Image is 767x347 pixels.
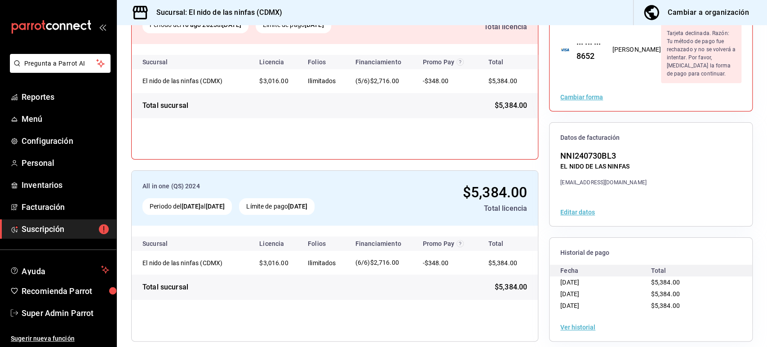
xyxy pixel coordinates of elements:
[423,77,448,85] span: -$348.00
[10,54,111,73] button: Pregunta a Parrot AI
[661,24,741,83] div: Tarjeta declinada. Razón: Tu método de pago fue rechazado y no se volverá a intentar. Por favor, ...
[22,179,109,191] span: Inventarios
[560,150,647,162] div: NNI240730BL3
[22,285,109,297] span: Recomienda Parrot
[457,240,464,247] svg: Recibe un descuento en el costo de tu membresía al cubrir 80% de tus transacciones realizadas con...
[142,258,232,267] div: El nido de las ninfas (CDMX)
[301,55,348,69] th: Folios
[457,58,464,66] svg: Recibe un descuento en el costo de tu membresía al cubrir 80% de tus transacciones realizadas con...
[22,307,109,319] span: Super Admin Parrot
[560,178,647,187] div: [EMAIL_ADDRESS][DOMAIN_NAME]
[560,265,651,276] div: Fecha
[142,182,385,191] div: All in one (QS) 2024
[423,58,470,66] div: Promo Pay
[651,302,680,309] span: $5,384.00
[142,58,192,66] div: Sucursal
[142,240,192,247] div: Sucursal
[99,23,106,31] button: open_drawer_menu
[651,290,680,298] span: $5,384.00
[355,76,408,86] div: (5/6)
[651,279,680,286] span: $5,384.00
[11,334,109,343] span: Sugerir nueva función
[22,135,109,147] span: Configuración
[206,203,225,210] strong: [DATE]
[348,55,416,69] th: Financiamiento
[651,265,742,276] div: Total
[142,76,232,85] div: El nido de las ninfas (CDMX)
[560,288,651,300] div: [DATE]
[259,77,288,85] span: $3,016.00
[22,91,109,103] span: Reportes
[560,133,741,142] span: Datos de facturación
[423,259,448,267] span: -$348.00
[288,203,307,210] strong: [DATE]
[560,324,595,330] button: Ver historial
[239,198,315,215] div: Límite de pago
[488,77,517,85] span: $5,384.00
[301,236,348,251] th: Folios
[612,45,661,54] div: [PERSON_NAME]
[24,59,97,68] span: Pregunta a Parrot AI
[142,100,188,111] div: Total sucursal
[252,55,301,69] th: Licencia
[181,203,200,210] strong: [DATE]
[6,65,111,75] a: Pregunta a Parrot AI
[488,259,517,267] span: $5,384.00
[400,22,527,32] div: Total licencia
[259,259,288,267] span: $3,016.00
[142,198,232,215] div: Periodo del al
[22,223,109,235] span: Suscripción
[569,38,602,62] div: ··· ··· ··· 8652
[463,184,527,201] span: $5,384.00
[22,264,98,275] span: Ayuda
[22,157,109,169] span: Personal
[495,100,527,111] span: $5,384.00
[668,6,749,19] div: Cambiar a organización
[477,55,538,69] th: Total
[149,7,282,18] h3: Sucursal: El nido de las ninfas (CDMX)
[560,249,741,257] span: Historial de pago
[348,236,416,251] th: Financiamiento
[301,251,348,275] td: Ilimitados
[22,201,109,213] span: Facturación
[355,258,408,267] div: (6/6)
[560,276,651,288] div: [DATE]
[370,77,399,85] span: $2,716.00
[370,259,399,266] span: $2,716.00
[392,203,527,214] div: Total licencia
[22,113,109,125] span: Menú
[477,236,538,251] th: Total
[560,300,651,311] div: [DATE]
[301,69,348,93] td: Ilimitados
[423,240,470,247] div: Promo Pay
[560,209,595,215] button: Editar datos
[142,282,188,293] div: Total sucursal
[560,94,603,100] button: Cambiar forma
[495,282,527,293] span: $5,384.00
[560,162,647,171] div: EL NIDO DE LAS NINFAS
[252,236,301,251] th: Licencia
